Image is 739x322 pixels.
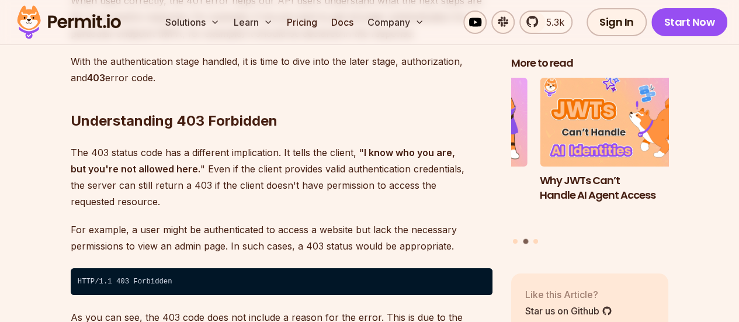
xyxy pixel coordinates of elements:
code: HTTP/1.1 403 Forbidden [71,268,492,295]
a: 5.3k [519,11,573,34]
a: Sign In [587,8,647,36]
button: Learn [229,11,277,34]
h3: Why JWTs Can’t Handle AI Agent Access [540,173,698,202]
p: The 403 status code has a different implication. It tells the client, " " Even if the client prov... [71,144,492,210]
a: Docs [327,11,358,34]
li: 1 of 3 [370,78,528,231]
div: Posts [511,78,669,245]
a: Why JWTs Can’t Handle AI Agent AccessWhy JWTs Can’t Handle AI Agent Access [540,78,698,231]
h3: The Ultimate Guide to MCP Auth: Identity, Consent, and Agent Security [370,173,528,216]
a: Pricing [282,11,322,34]
strong: 403 [87,72,105,84]
button: Solutions [161,11,224,34]
button: Go to slide 1 [513,238,518,243]
a: Star us on Github [525,303,612,317]
h2: More to read [511,56,669,71]
button: Go to slide 3 [533,238,538,243]
h2: Understanding 403 Forbidden [71,65,492,130]
a: Start Now [651,8,728,36]
span: 5.3k [539,15,564,29]
img: Why JWTs Can’t Handle AI Agent Access [540,78,698,167]
button: Go to slide 2 [523,238,528,244]
button: Company [363,11,429,34]
p: Like this Article? [525,287,612,301]
li: 2 of 3 [540,78,698,231]
p: For example, a user might be authenticated to access a website but lack the necessary permissions... [71,221,492,254]
img: Permit logo [12,2,126,42]
p: With the authentication stage handled, it is time to dive into the later stage, authorization, an... [71,53,492,86]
